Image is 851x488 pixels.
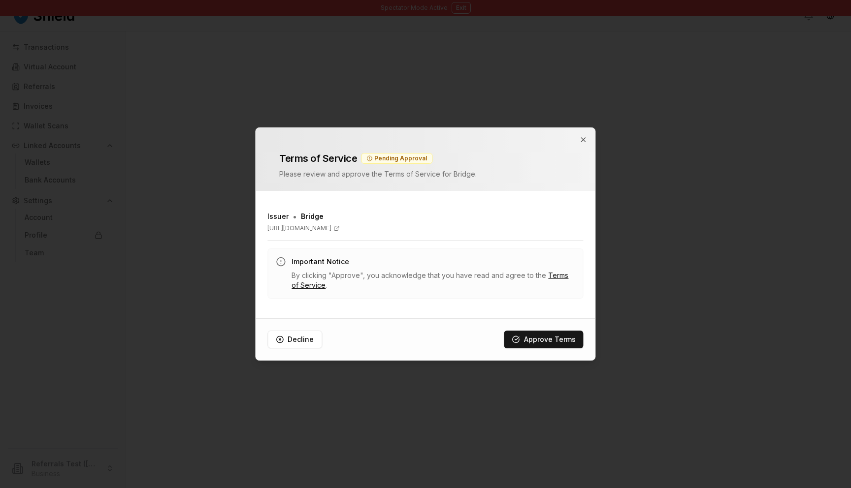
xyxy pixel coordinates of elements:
[267,212,289,221] h3: Issuer
[267,331,322,348] button: Decline
[361,153,432,164] div: Pending Approval
[267,224,583,232] a: [URL][DOMAIN_NAME]
[504,331,584,348] button: Approve Terms
[293,211,297,222] span: •
[279,169,571,179] p: Please review and approve the Terms of Service for Bridge .
[292,257,575,267] h3: Important Notice
[279,152,357,165] h2: Terms of Service
[301,212,324,221] span: Bridge
[292,271,575,290] p: By clicking "Approve", you acknowledge that you have read and agree to the .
